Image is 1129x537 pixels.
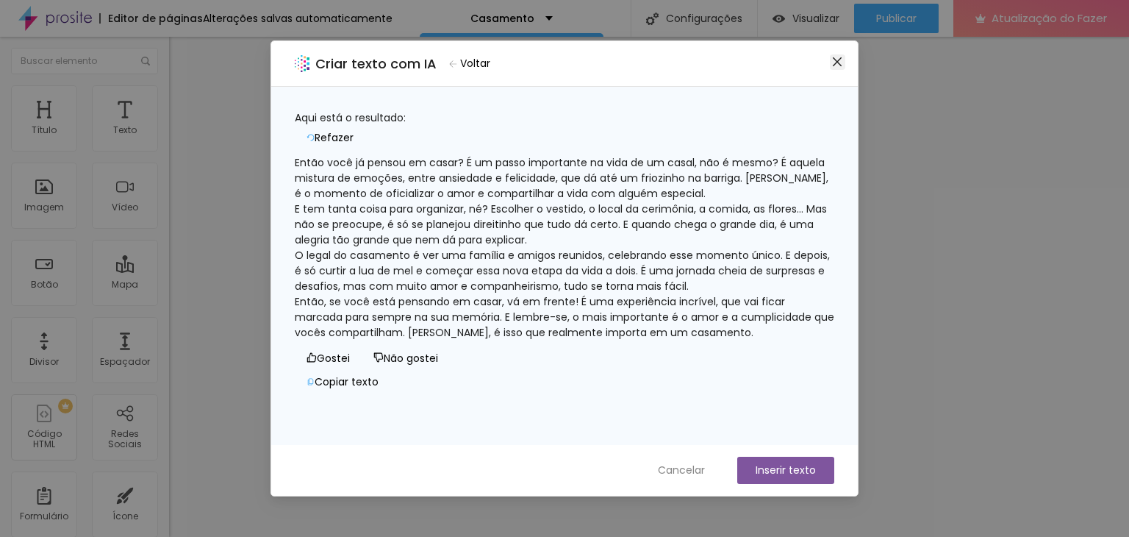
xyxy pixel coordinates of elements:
button: Não gostei [362,346,450,370]
button: Gostei [295,346,362,370]
button: Cancelar [643,457,720,484]
font: Copiar texto [315,374,379,389]
font: Aqui está o resultado: [295,110,406,125]
button: Voltar [442,53,497,74]
font: Inserir texto [756,463,816,477]
span: não gosto [373,352,384,363]
font: Não gostei [384,351,438,366]
button: Copiar texto [295,370,390,394]
font: Cancelar [658,463,705,477]
font: O legal do casamento é ver uma família e amigos reunidos, celebrando esse momento único. E depois... [295,248,833,294]
font: Refazer [315,130,354,145]
button: Refazer [295,126,365,149]
button: Inserir texto [737,457,834,484]
font: Voltar [460,56,490,71]
font: Então, se você está pensando em casar, vá em frente! É uma experiência incrível, que vai ficar ma... [295,294,837,340]
font: Então você já pensou em casar? É um passo importante na vida de um casal, não é mesmo? É aquela m... [295,155,831,201]
span: como [307,352,317,363]
font: Criar texto com IA [315,54,437,73]
font: Gostei [317,351,350,366]
font: E tem tanta coisa para organizar, né? Escolher o vestido, o local da cerimônia, a comida, as flor... [295,202,830,247]
button: Fechar [830,54,845,70]
span: fechar [831,56,843,68]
